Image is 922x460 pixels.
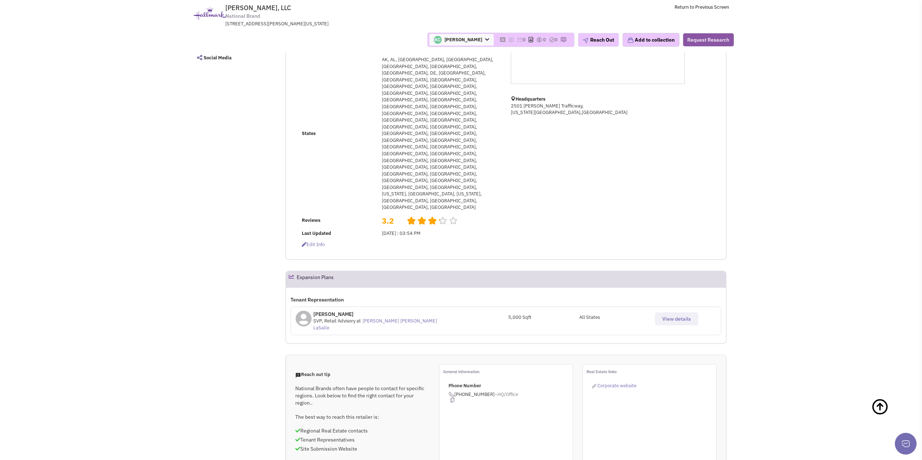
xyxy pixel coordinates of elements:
b: Last Updated [302,230,331,236]
img: TaskCount.png [549,37,555,43]
span: 0 [543,37,546,43]
a: Back To Top [871,391,908,438]
span: at [356,318,361,324]
span: Edit info [302,241,325,248]
p: [PERSON_NAME] [313,311,437,318]
p: General information [443,368,573,375]
button: Request Research [683,33,734,46]
p: Site Submission Website [295,445,429,452]
span: SVP, Retail Advisory [313,318,355,324]
a: [PERSON_NAME] [PERSON_NAME] LaSalle [313,318,437,331]
h2: 3.2 [382,215,401,219]
span: National Brand [225,12,260,20]
span: 0 [523,37,526,43]
p: Phone Number [449,383,573,389]
span: 0 [555,37,558,43]
img: teWl9Dtx2ke2FFSUte9CyA.png [434,36,442,44]
span: Reach out tip [295,371,330,377]
img: research-icon.png [560,37,566,43]
div: 5,000 Sqft [508,314,579,321]
span: [PERSON_NAME] [429,34,493,46]
span: View details [662,316,691,322]
a: Social Media [192,50,271,65]
img: reachlinkicon.png [592,384,596,388]
p: Tenant Representation [291,296,721,303]
b: Reviews [302,217,321,223]
p: All States [579,314,650,321]
p: National Brands often have people to contact for specific regions. Look below to find the right c... [295,385,429,406]
p: Real Estate links [587,368,716,375]
p: The best way to reach this retailer is: [295,413,429,421]
p: Tenant Representatives [295,436,429,443]
span: Corporate website [597,383,637,389]
span: [PERSON_NAME], LLC [225,4,291,12]
button: Add to collection [622,33,679,47]
span: –HQ/Office [495,391,518,397]
div: [STREET_ADDRESS][PERSON_NAME][US_STATE] [225,21,414,28]
p: 2501 [PERSON_NAME] Trafficway, [US_STATE][GEOGRAPHIC_DATA],[GEOGRAPHIC_DATA] [511,103,685,116]
button: View details [655,312,698,325]
img: icon-email-active-16.png [517,37,523,43]
a: Return to Previous Screen [675,4,729,10]
img: icon-collection-lavender.png [627,37,634,43]
img: icon-note.png [508,37,514,43]
button: Reach Out [578,33,619,47]
b: Headquarters [516,96,546,102]
img: plane.png [583,38,588,43]
h2: Expansion Plans [297,271,334,287]
span: [PHONE_NUMBER] [449,391,573,403]
b: States [302,130,316,136]
img: icon-phone.png [449,392,454,397]
img: icon-dealamount.png [536,37,542,43]
td: [DATE] : 03:54 PM [380,228,501,239]
a: Corporate website [592,383,637,389]
td: AK, AL, [GEOGRAPHIC_DATA], [GEOGRAPHIC_DATA], [GEOGRAPHIC_DATA], [GEOGRAPHIC_DATA], [GEOGRAPHIC_D... [380,54,501,213]
p: Regional Real Estate contacts [295,427,429,434]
